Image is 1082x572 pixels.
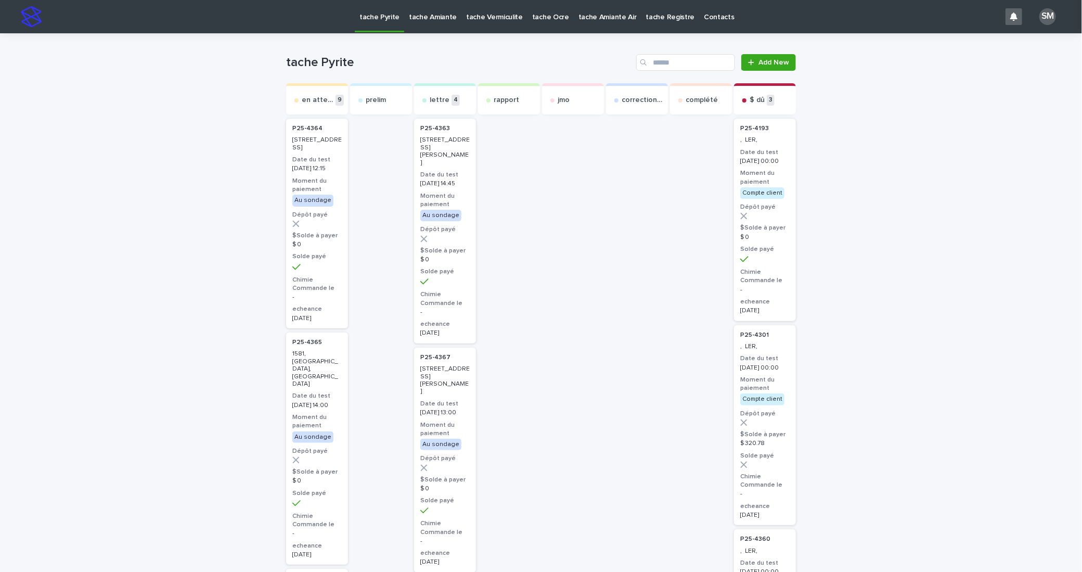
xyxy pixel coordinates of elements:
[292,431,333,443] div: Au sondage
[292,241,342,248] p: $ 0
[420,180,470,187] p: [DATE] 14:45
[740,410,790,418] h3: Dépôt payé
[292,136,342,151] p: [STREET_ADDRESS]
[740,354,790,363] h3: Date du test
[1039,8,1056,25] div: SM
[420,329,470,337] p: [DATE]
[414,119,476,344] a: P25-4363 [STREET_ADDRESS][PERSON_NAME]Date du test[DATE] 14:45Moment du paiementAu sondageDépôt p...
[292,276,342,293] h3: Chimie Commande le
[286,333,348,565] a: P25-4365 1581, [GEOGRAPHIC_DATA], [GEOGRAPHIC_DATA]Date du test[DATE] 14:00Moment du paiementAu s...
[494,96,519,105] p: rapport
[420,454,470,463] h3: Dépôt payé
[292,413,342,430] h3: Moment du paiement
[420,365,470,396] p: [STREET_ADDRESS][PERSON_NAME]
[292,177,342,194] h3: Moment du paiement
[741,54,796,71] a: Add New
[420,354,450,361] p: P25-4367
[767,95,775,106] p: 3
[740,490,790,498] p: -
[420,409,470,416] p: [DATE] 13:00
[740,148,790,157] h3: Date du test
[366,96,386,105] p: prelim
[292,252,342,261] h3: Solde payé
[636,54,735,71] input: Search
[740,376,790,392] h3: Moment du paiement
[292,512,342,529] h3: Chimie Commande le
[420,497,470,505] h3: Solde payé
[420,125,450,132] p: P25-4363
[292,165,342,172] p: [DATE] 12:15
[292,305,342,313] h3: echeance
[420,519,470,536] h3: Chimie Commande le
[420,485,470,492] p: $ 0
[420,268,470,276] h3: Solde payé
[420,192,470,209] h3: Moment du paiement
[292,195,333,206] div: Au sondage
[420,421,470,438] h3: Moment du paiement
[420,256,470,263] p: $ 0
[420,309,470,316] p: -
[740,298,790,306] h3: echeance
[292,315,342,322] p: [DATE]
[558,96,570,105] p: jmo
[740,430,790,439] h3: $Solde à payer
[740,440,790,447] p: $ 320.78
[750,96,765,105] p: $ dû
[292,350,342,388] p: 1581, [GEOGRAPHIC_DATA], [GEOGRAPHIC_DATA]
[420,476,470,484] h3: $Solde à payer
[420,538,470,545] p: -
[622,96,664,105] p: correction exp
[452,95,460,106] p: 4
[734,119,796,321] a: P25-4193 , LER,Date du test[DATE] 00:00Moment du paiementCompte clientDépôt payé$Solde à payer$ 0...
[292,530,342,537] p: -
[292,489,342,498] h3: Solde payé
[420,171,470,179] h3: Date du test
[292,339,322,346] p: P25-4365
[740,512,790,519] p: [DATE]
[430,96,449,105] p: lettre
[740,169,790,186] h3: Moment du paiement
[758,59,789,66] span: Add New
[292,294,342,301] p: -
[420,136,470,167] p: [STREET_ADDRESS][PERSON_NAME]
[420,320,470,328] h3: echeance
[740,125,769,132] p: P25-4193
[740,187,784,199] div: Compte client
[292,402,342,409] p: [DATE] 14:00
[292,156,342,164] h3: Date du test
[292,211,342,219] h3: Dépôt payé
[686,96,718,105] p: complété
[292,232,342,240] h3: $Solde à payer
[740,343,790,350] p: , LER,
[420,290,470,307] h3: Chimie Commande le
[292,447,342,455] h3: Dépôt payé
[420,400,470,408] h3: Date du test
[292,551,342,558] p: [DATE]
[740,332,769,339] p: P25-4301
[740,307,790,314] p: [DATE]
[292,468,342,476] h3: $Solde à payer
[292,477,342,485] p: $ 0
[740,364,790,372] p: [DATE] 00:00
[740,473,790,489] h3: Chimie Commande le
[336,95,344,106] p: 9
[734,325,796,526] a: P25-4301 , LER,Date du test[DATE] 00:00Moment du paiementCompte clientDépôt payé$Solde à payer$ 3...
[740,502,790,511] h3: echeance
[740,203,790,211] h3: Dépôt payé
[286,119,348,328] a: P25-4364 [STREET_ADDRESS]Date du test[DATE] 12:15Moment du paiementAu sondageDépôt payé$Solde à p...
[420,439,461,450] div: Au sondage
[292,542,342,550] h3: echeance
[292,392,342,400] h3: Date du test
[740,268,790,285] h3: Chimie Commande le
[286,55,632,70] h1: tache Pyrite
[740,224,790,232] h3: $Solde à payer
[21,6,42,27] img: stacker-logo-s-only.png
[420,549,470,557] h3: echeance
[420,225,470,234] h3: Dépôt payé
[420,210,461,221] div: Au sondage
